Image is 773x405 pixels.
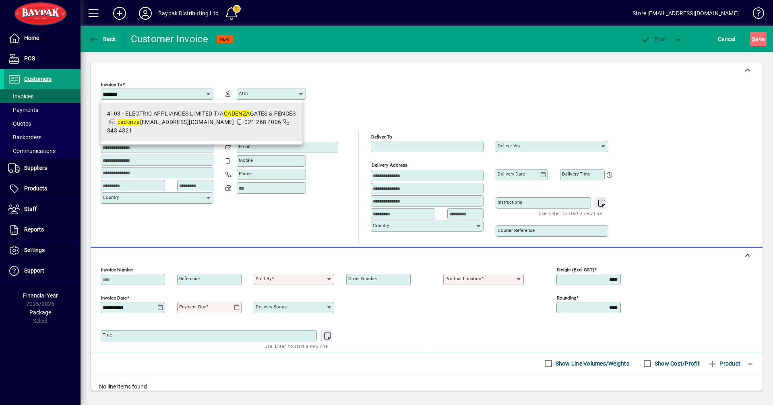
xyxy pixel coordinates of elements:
a: Backorders [4,130,81,144]
div: Store [EMAIL_ADDRESS][DOMAIN_NAME] [632,7,739,20]
mat-label: Attn [239,91,248,96]
mat-label: Invoice To [101,82,122,87]
div: Baypak Distributing Ltd [158,7,219,20]
em: CADENZA [224,110,250,117]
span: ost [641,36,667,42]
span: Staff [24,206,37,212]
mat-hint: Use 'Enter' to start a new line [539,209,602,218]
mat-label: Instructions [498,199,522,205]
a: Reports [4,220,81,240]
span: Reports [24,226,44,233]
a: POS [4,49,81,69]
button: Post [637,32,671,46]
span: Suppliers [24,165,47,171]
span: Package [29,309,51,316]
span: S [752,36,755,42]
span: Support [24,267,44,274]
mat-label: Rounding [557,295,576,301]
mat-label: Reference [179,276,200,281]
a: Support [4,261,81,281]
mat-label: Courier Reference [498,227,535,233]
button: Add [107,6,132,21]
span: Product [708,357,740,370]
span: Invoices [8,93,33,99]
mat-label: Title [103,332,112,338]
mat-label: Invoice number [101,267,133,273]
a: Home [4,28,81,48]
button: Profile [132,6,158,21]
mat-label: Sold by [256,276,271,281]
app-page-header-button: Back [81,32,125,46]
div: Customer Invoice [131,33,209,45]
a: Communications [4,144,81,158]
mat-label: Mobile [239,157,253,163]
em: cadenza [118,119,140,125]
mat-label: Deliver To [371,134,392,140]
button: Product [704,356,744,371]
button: Cancel [716,32,738,46]
button: Save [750,32,767,46]
label: Show Cost/Profit [653,360,700,368]
mat-hint: Use 'Enter' to start a new line [265,341,328,351]
span: Home [24,35,39,41]
span: 021 268 4006 [244,119,281,125]
span: NEW [220,37,230,42]
mat-label: Freight (excl GST) [557,267,594,273]
mat-label: Phone [239,171,252,176]
span: Cancel [718,33,736,45]
span: P [655,36,658,42]
span: ave [752,33,765,45]
mat-label: Email [239,144,250,149]
a: Products [4,179,81,199]
span: Back [89,36,116,42]
span: Customers [24,76,52,82]
span: Backorders [8,134,41,141]
a: Knowledge Base [747,2,763,28]
mat-label: Country [373,223,389,228]
a: Staff [4,199,81,219]
div: No line items found [91,374,763,399]
mat-label: Delivery status [256,304,287,310]
a: Settings [4,240,81,260]
a: Invoices [4,89,81,103]
mat-label: Deliver via [498,143,520,149]
mat-label: Product location [445,276,481,281]
span: Payments [8,107,38,113]
span: Communications [8,148,56,154]
span: POS [24,55,35,62]
button: Back [87,32,118,46]
span: Settings [24,247,45,253]
span: Financial Year [23,292,58,299]
div: 4103 - ELECTRIC APPLIANCES LIMITED T/A GATES & FENCES [107,110,296,118]
mat-label: Delivery date [498,171,525,177]
a: Suppliers [4,158,81,178]
span: [EMAIL_ADDRESS][DOMAIN_NAME] [118,119,234,125]
span: 843 4321 [107,127,132,134]
mat-label: Payment due [179,304,206,310]
mat-option: 4103 - ELECTRIC APPLIANCES LIMITED T/A CADENZA GATES & FENCES [101,103,302,141]
mat-label: Delivery time [562,171,590,177]
span: Quotes [8,120,31,127]
mat-label: Country [103,194,119,200]
label: Show Line Volumes/Weights [554,360,629,368]
mat-label: Invoice date [101,295,127,301]
a: Quotes [4,117,81,130]
mat-label: Order number [348,276,377,281]
a: Payments [4,103,81,117]
span: Products [24,185,47,192]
